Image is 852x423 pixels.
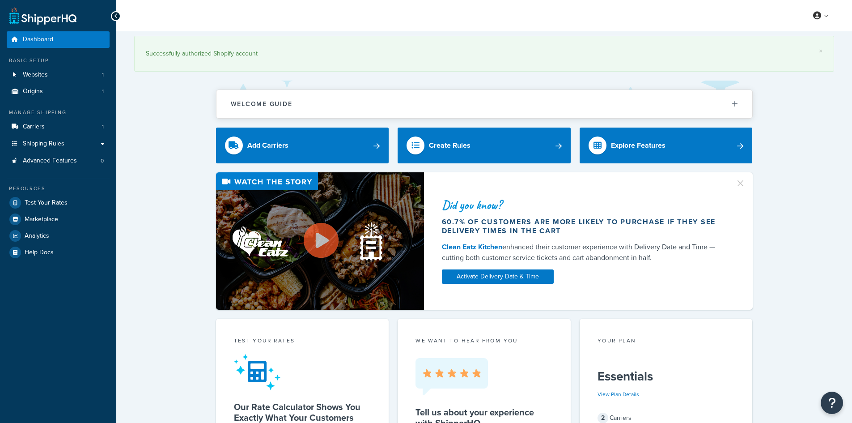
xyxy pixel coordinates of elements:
a: Clean Eatz Kitchen [442,242,502,252]
a: Create Rules [398,128,571,163]
span: Origins [23,88,43,95]
div: Add Carriers [247,139,288,152]
a: Explore Features [580,128,753,163]
span: Test Your Rates [25,199,68,207]
span: Marketplace [25,216,58,223]
div: Manage Shipping [7,109,110,116]
button: Open Resource Center [821,392,843,414]
div: Test your rates [234,337,371,347]
span: Shipping Rules [23,140,64,148]
a: Marketplace [7,211,110,227]
li: Advanced Features [7,153,110,169]
span: Analytics [25,232,49,240]
div: Create Rules [429,139,471,152]
div: Successfully authorized Shopify account [146,47,822,60]
div: Basic Setup [7,57,110,64]
span: Advanced Features [23,157,77,165]
span: Carriers [23,123,45,131]
li: Websites [7,67,110,83]
span: 1 [102,88,104,95]
span: 1 [102,123,104,131]
span: Websites [23,71,48,79]
a: Test Your Rates [7,195,110,211]
h5: Essentials [598,369,735,384]
a: Help Docs [7,244,110,261]
button: Welcome Guide [216,90,752,118]
div: Your Plan [598,337,735,347]
li: Carriers [7,119,110,135]
span: 0 [101,157,104,165]
a: × [819,47,822,55]
div: Resources [7,185,110,192]
a: Carriers1 [7,119,110,135]
span: Help Docs [25,249,54,256]
div: enhanced their customer experience with Delivery Date and Time — cutting both customer service ti... [442,242,725,263]
h2: Welcome Guide [231,101,292,107]
a: Activate Delivery Date & Time [442,269,554,284]
a: Dashboard [7,31,110,48]
div: Did you know? [442,199,725,211]
a: Analytics [7,228,110,244]
span: 1 [102,71,104,79]
div: Explore Features [611,139,665,152]
div: 60.7% of customers are more likely to purchase if they see delivery times in the cart [442,218,725,235]
a: Origins1 [7,83,110,100]
a: Advanced Features0 [7,153,110,169]
a: View Plan Details [598,390,639,398]
a: Add Carriers [216,128,389,163]
a: Shipping Rules [7,136,110,152]
img: Video thumbnail [216,172,424,310]
li: Origins [7,83,110,100]
a: Websites1 [7,67,110,83]
span: Dashboard [23,36,53,43]
p: we want to hear from you [415,337,553,345]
